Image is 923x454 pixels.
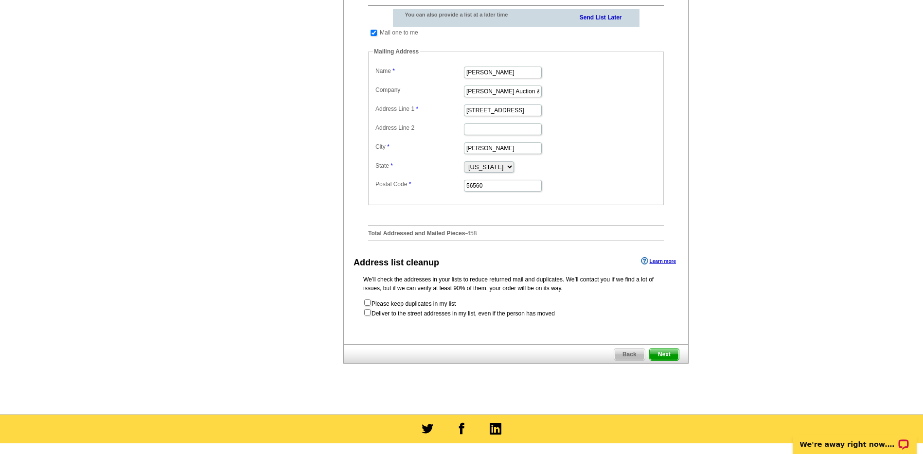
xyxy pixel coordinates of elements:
span: 458 [467,230,477,237]
label: Address Line 1 [375,105,463,113]
iframe: LiveChat chat widget [786,423,923,454]
span: Next [650,349,679,360]
a: Learn more [641,257,676,265]
label: City [375,142,463,151]
p: We’ll check the addresses in your lists to reduce returned mail and duplicates. We’ll contact you... [363,275,669,293]
label: Address Line 2 [375,123,463,132]
label: Company [375,86,463,94]
label: State [375,161,463,170]
legend: Mailing Address [373,47,420,56]
div: Address list cleanup [354,256,439,269]
a: Send List Later [580,12,622,22]
div: You can also provide a list at a later time [393,9,533,20]
label: Postal Code [375,180,463,189]
td: Mail one to me [379,28,419,37]
form: Please keep duplicates in my list Deliver to the street addresses in my list, even if the person ... [363,298,669,318]
span: Back [614,349,645,360]
strong: Total Addressed and Mailed Pieces [368,230,465,237]
a: Back [614,348,645,361]
label: Name [375,67,463,75]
